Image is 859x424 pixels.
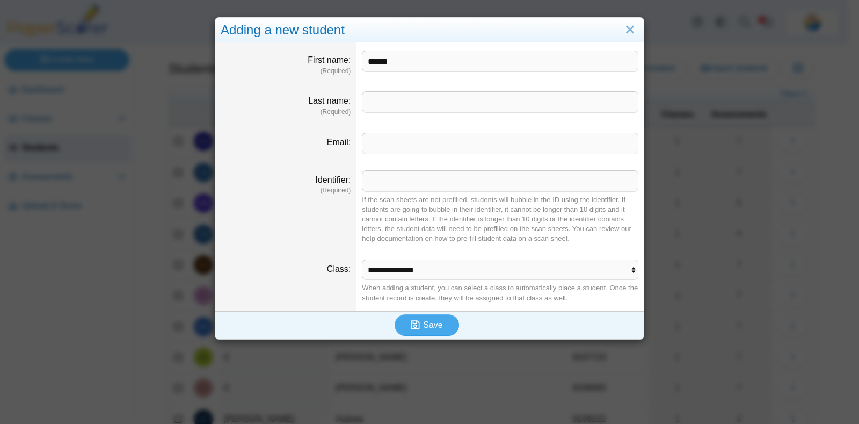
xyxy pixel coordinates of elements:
[215,18,644,43] div: Adding a new student
[308,55,351,64] label: First name
[362,195,638,244] div: If the scan sheets are not prefilled, students will bubble in the ID using the identifier. If stu...
[221,67,351,76] dfn: (Required)
[362,283,638,303] div: When adding a student, you can select a class to automatically place a student. Once the student ...
[622,21,638,39] a: Close
[327,138,351,147] label: Email
[327,264,351,274] label: Class
[308,96,351,105] label: Last name
[316,175,351,184] label: Identifier
[423,320,442,329] span: Save
[221,107,351,117] dfn: (Required)
[221,186,351,195] dfn: (Required)
[395,314,459,336] button: Save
